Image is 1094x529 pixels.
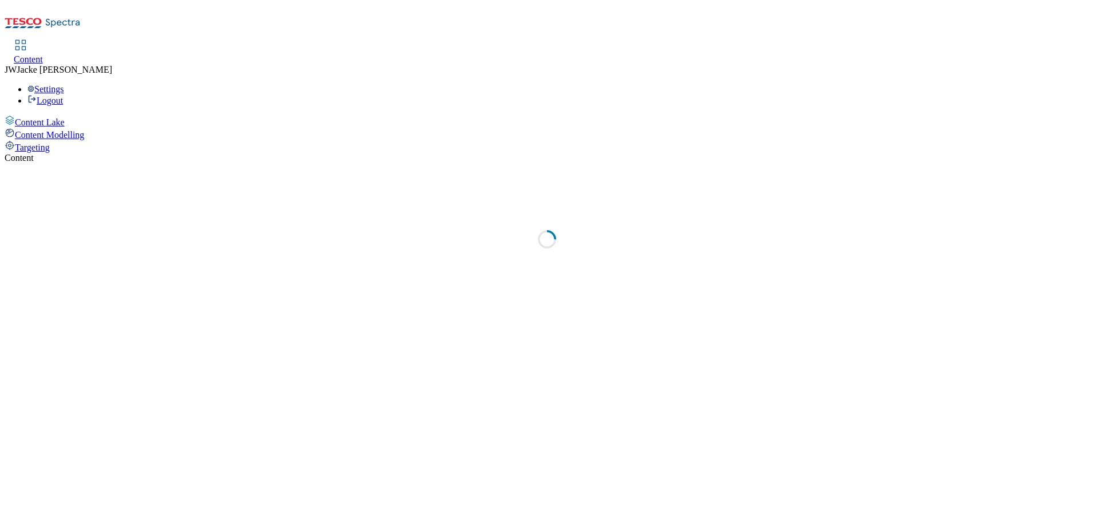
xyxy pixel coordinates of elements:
[5,153,1089,163] div: Content
[5,128,1089,140] a: Content Modelling
[14,41,43,65] a: Content
[15,143,50,152] span: Targeting
[15,117,65,127] span: Content Lake
[17,65,112,74] span: Jacke [PERSON_NAME]
[27,84,64,94] a: Settings
[5,115,1089,128] a: Content Lake
[15,130,84,140] span: Content Modelling
[5,140,1089,153] a: Targeting
[27,96,63,105] a: Logout
[14,54,43,64] span: Content
[5,65,17,74] span: JW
